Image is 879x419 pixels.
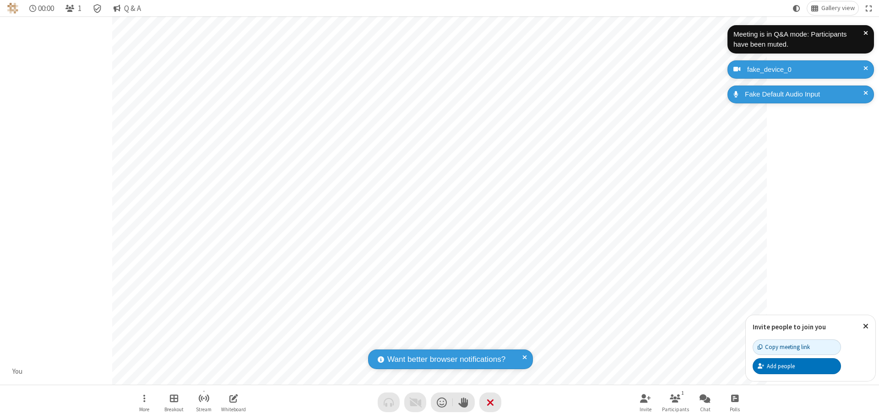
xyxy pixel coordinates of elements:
span: Q & A [124,4,141,13]
span: More [139,407,149,412]
button: Raise hand [453,392,475,412]
span: Participants [662,407,689,412]
div: fake_device_0 [744,64,867,75]
button: Audio problem - check your Internet connection or call by phone [378,392,400,412]
button: Open chat [691,389,719,415]
div: Copy meeting link [758,343,810,351]
button: Close popover [856,315,875,338]
span: 00:00 [38,4,54,13]
span: Stream [196,407,212,412]
span: Chat [700,407,711,412]
button: Open participant list [61,1,85,15]
div: Meeting is in Q&A mode: Participants have been muted. [733,29,863,50]
button: Send a reaction [431,392,453,412]
button: End or leave meeting [479,392,501,412]
div: Meeting details Encryption enabled [89,1,106,15]
button: Using system theme [789,1,804,15]
span: Gallery view [821,5,855,12]
button: Fullscreen [862,1,876,15]
label: Invite people to join you [753,322,826,331]
button: Video [404,392,426,412]
button: Add people [753,358,841,374]
span: Polls [730,407,740,412]
button: Open menu [130,389,158,415]
button: Manage Breakout Rooms [160,389,188,415]
button: Q & A [109,1,145,15]
span: Breakout [164,407,184,412]
button: Start streaming [190,389,217,415]
div: Fake Default Audio Input [742,89,867,100]
button: Open participant list [662,389,689,415]
div: You [9,366,26,377]
img: QA Selenium DO NOT DELETE OR CHANGE [7,3,18,14]
div: Timer [26,1,58,15]
button: Change layout [807,1,858,15]
span: Want better browser notifications? [387,354,505,365]
button: Copy meeting link [753,339,841,355]
span: Invite [640,407,651,412]
div: 1 [679,389,687,397]
button: Open poll [721,389,749,415]
button: Invite participants (⌘+Shift+I) [632,389,659,415]
span: 1 [78,4,81,13]
span: Whiteboard [221,407,246,412]
button: Open shared whiteboard [220,389,247,415]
